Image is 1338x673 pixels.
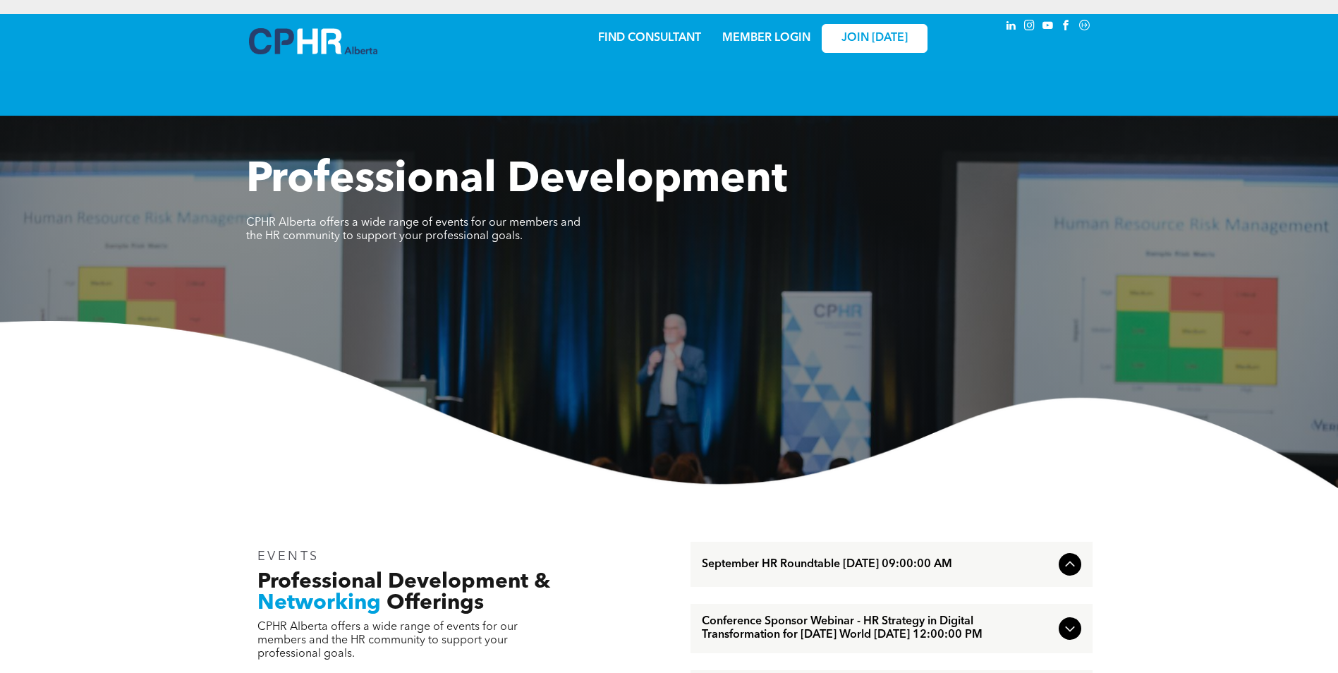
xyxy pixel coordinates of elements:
span: Professional Development [246,159,787,202]
span: Offerings [387,593,484,614]
span: JOIN [DATE] [841,32,908,45]
span: September HR Roundtable [DATE] 09:00:00 AM [702,558,1053,571]
img: A blue and white logo for cp alberta [249,28,377,54]
a: linkedin [1004,18,1019,37]
span: Networking [257,593,381,614]
span: Professional Development & [257,571,550,593]
span: EVENTS [257,550,320,563]
a: JOIN [DATE] [822,24,928,53]
a: youtube [1040,18,1056,37]
span: Conference Sponsor Webinar - HR Strategy in Digital Transformation for [DATE] World [DATE] 12:00:... [702,615,1053,642]
a: facebook [1059,18,1074,37]
a: Social network [1077,18,1093,37]
span: CPHR Alberta offers a wide range of events for our members and the HR community to support your p... [257,622,518,660]
a: instagram [1022,18,1038,37]
a: MEMBER LOGIN [722,32,810,44]
span: CPHR Alberta offers a wide range of events for our members and the HR community to support your p... [246,217,580,242]
a: FIND CONSULTANT [598,32,701,44]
